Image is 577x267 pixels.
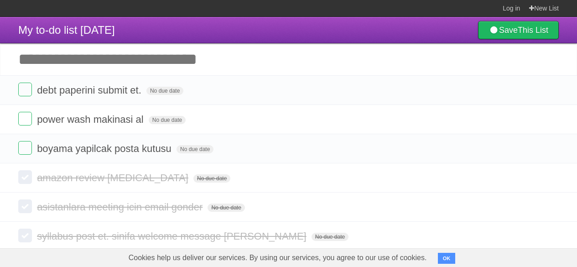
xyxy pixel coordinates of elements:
label: Done [18,83,32,96]
label: Done [18,199,32,213]
span: syllabus post et. sinifa welcome message [PERSON_NAME] [37,230,309,242]
span: No due date [177,145,213,153]
b: This List [518,26,548,35]
span: amazon review [MEDICAL_DATA] [37,172,191,183]
button: OK [438,253,456,264]
label: Done [18,141,32,155]
label: Done [18,112,32,126]
label: Done [18,170,32,184]
span: debt paperini submit et. [37,84,144,96]
a: SaveThis List [478,21,559,39]
span: No due date [146,87,183,95]
span: asistanlara meeting icin email gonder [37,201,205,213]
label: Done [18,229,32,242]
span: My to-do list [DATE] [18,24,115,36]
span: No due date [208,204,244,212]
span: boyama yapilcak posta kutusu [37,143,174,154]
span: No due date [193,174,230,183]
span: No due date [149,116,186,124]
span: Cookies help us deliver our services. By using our services, you agree to our use of cookies. [120,249,436,267]
span: No due date [312,233,348,241]
span: power wash makinasi al [37,114,146,125]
